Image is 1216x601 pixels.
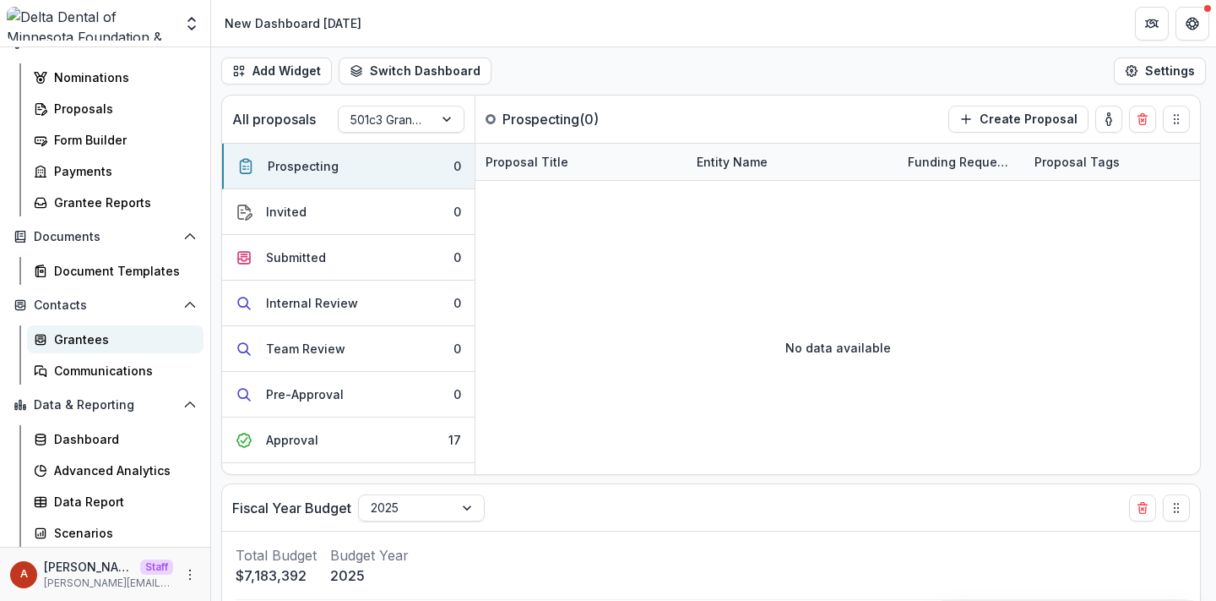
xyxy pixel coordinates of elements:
[339,57,491,85] button: Switch Dashboard
[236,565,317,586] p: $7,183,392
[502,109,629,129] p: Prospecting ( 0 )
[7,292,204,319] button: Open Contacts
[54,331,190,348] div: Grantees
[54,68,190,86] div: Nominations
[1114,57,1206,85] button: Settings
[34,298,176,313] span: Contacts
[475,144,687,180] div: Proposal Title
[898,144,1024,180] div: Funding Requested
[222,372,475,418] button: Pre-Approval0
[27,257,204,285] a: Document Templates
[453,203,461,221] div: 0
[27,357,204,385] a: Communications
[1024,153,1130,171] div: Proposal Tags
[232,498,351,518] p: Fiscal Year Budget
[1175,7,1209,41] button: Get Help
[7,391,204,418] button: Open Data & Reporting
[268,157,339,175] div: Prospecting
[27,456,204,484] a: Advanced Analytics
[221,57,332,85] button: Add Widget
[1129,494,1156,522] button: Delete card
[34,230,176,244] span: Documents
[54,362,190,380] div: Communications
[225,14,361,32] div: New Dashboard [DATE]
[1163,106,1190,133] button: Drag
[785,339,891,357] p: No data available
[27,126,204,154] a: Form Builder
[54,430,190,448] div: Dashboard
[222,189,475,235] button: Invited0
[687,144,898,180] div: Entity Name
[27,519,204,547] a: Scenarios
[222,418,475,463] button: Approval17
[54,131,190,149] div: Form Builder
[453,294,461,312] div: 0
[27,157,204,185] a: Payments
[44,576,173,591] p: [PERSON_NAME][EMAIL_ADDRESS][DOMAIN_NAME]
[266,340,345,358] div: Team Review
[1135,7,1169,41] button: Partners
[898,153,1024,171] div: Funding Requested
[222,144,475,189] button: Prospecting0
[27,325,204,353] a: Grantees
[27,425,204,453] a: Dashboard
[266,294,358,312] div: Internal Review
[232,109,316,129] p: All proposals
[687,153,778,171] div: Entity Name
[453,249,461,266] div: 0
[1095,106,1122,133] button: toggle-assigned-to-me
[54,194,190,211] div: Grantee Reports
[54,524,190,542] div: Scenarios
[54,162,190,180] div: Payments
[266,385,344,403] div: Pre-Approval
[180,7,204,41] button: Open entity switcher
[27,488,204,516] a: Data Report
[44,558,133,576] p: [PERSON_NAME]
[140,560,173,575] p: Staff
[54,493,190,511] div: Data Report
[330,545,409,565] p: Budget Year
[222,235,475,281] button: Submitted0
[1129,106,1156,133] button: Delete card
[236,545,317,565] p: Total Budget
[330,565,409,586] p: 2025
[266,431,318,449] div: Approval
[222,326,475,372] button: Team Review0
[266,249,326,266] div: Submitted
[948,106,1088,133] button: Create Proposal
[218,11,368,36] nav: breadcrumb
[7,7,173,41] img: Delta Dental of Minnesota Foundation & Community Giving logo
[453,340,461,358] div: 0
[20,569,28,580] div: Anna
[27,63,204,91] a: Nominations
[453,385,461,403] div: 0
[54,100,190,117] div: Proposals
[7,223,204,250] button: Open Documents
[222,281,475,326] button: Internal Review0
[27,188,204,216] a: Grantee Reports
[27,95,204,123] a: Proposals
[34,398,176,413] span: Data & Reporting
[54,462,190,479] div: Advanced Analytics
[475,153,578,171] div: Proposal Title
[180,565,200,585] button: More
[1163,494,1190,522] button: Drag
[54,262,190,280] div: Document Templates
[448,431,461,449] div: 17
[266,203,307,221] div: Invited
[453,157,461,175] div: 0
